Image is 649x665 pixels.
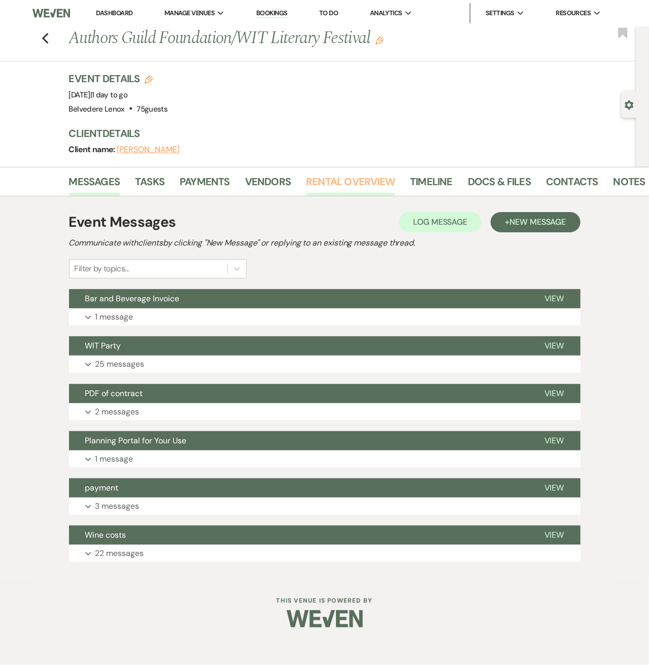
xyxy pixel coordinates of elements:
a: To Do [319,9,338,17]
span: 75 guests [136,104,167,114]
a: Dashboard [96,9,132,17]
button: +New Message [491,212,580,232]
a: Docs & Files [468,173,531,196]
span: Client name: [69,144,117,155]
button: 25 messages [69,356,580,373]
a: Timeline [410,173,453,196]
a: Messages [69,173,120,196]
button: Log Message [399,212,482,232]
button: View [528,478,580,498]
button: Open lead details [625,99,634,109]
span: PDF of contract [85,388,143,399]
span: View [544,482,564,493]
button: 1 message [69,308,580,326]
button: Bar and Beverage Invoice [69,289,528,308]
span: View [544,388,564,399]
span: | [90,90,127,100]
button: WIT Party [69,336,528,356]
button: View [528,289,580,308]
button: Edit [375,36,384,45]
p: 1 message [95,310,133,324]
span: Manage Venues [164,8,215,18]
button: View [528,431,580,450]
img: Weven Logo [32,3,70,24]
a: Vendors [245,173,291,196]
span: Settings [486,8,515,18]
span: payment [85,482,119,493]
span: [DATE] [69,90,128,100]
a: Payments [180,173,230,196]
h1: Authors Guild Foundation/WIT Literary Festival [69,26,519,51]
span: View [544,435,564,446]
button: 3 messages [69,498,580,515]
button: View [528,384,580,403]
p: 1 message [95,452,133,466]
button: 22 messages [69,545,580,562]
span: WIT Party [85,340,121,351]
a: Tasks [135,173,164,196]
a: Notes [613,173,645,196]
p: 22 messages [95,547,144,560]
h1: Event Messages [69,212,176,233]
button: View [528,336,580,356]
span: Log Message [413,217,467,227]
span: Bar and Beverage Invoice [85,293,180,304]
button: PDF of contract [69,384,528,403]
img: Weven Logo [287,601,363,637]
p: 2 messages [95,405,140,418]
a: Contacts [546,173,598,196]
button: 1 message [69,450,580,468]
span: 1 day to go [92,90,127,100]
span: View [544,293,564,304]
div: Filter by topics... [75,263,129,275]
a: Rental Overview [306,173,395,196]
span: Wine costs [85,530,126,540]
button: [PERSON_NAME] [117,146,180,154]
span: New Message [509,217,566,227]
button: payment [69,478,528,498]
button: Wine costs [69,526,528,545]
button: 2 messages [69,403,580,421]
span: Analytics [370,8,402,18]
button: Planning Portal for Your Use [69,431,528,450]
span: Resources [556,8,591,18]
h3: Event Details [69,72,168,86]
span: Belvedere Lenox [69,104,125,114]
span: View [544,340,564,351]
h3: Client Details [69,126,626,141]
span: View [544,530,564,540]
h2: Communicate with clients by clicking "New Message" or replying to an existing message thread. [69,237,580,249]
p: 25 messages [95,358,145,371]
p: 3 messages [95,500,140,513]
button: View [528,526,580,545]
a: Bookings [256,9,288,18]
span: Planning Portal for Your Use [85,435,187,446]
